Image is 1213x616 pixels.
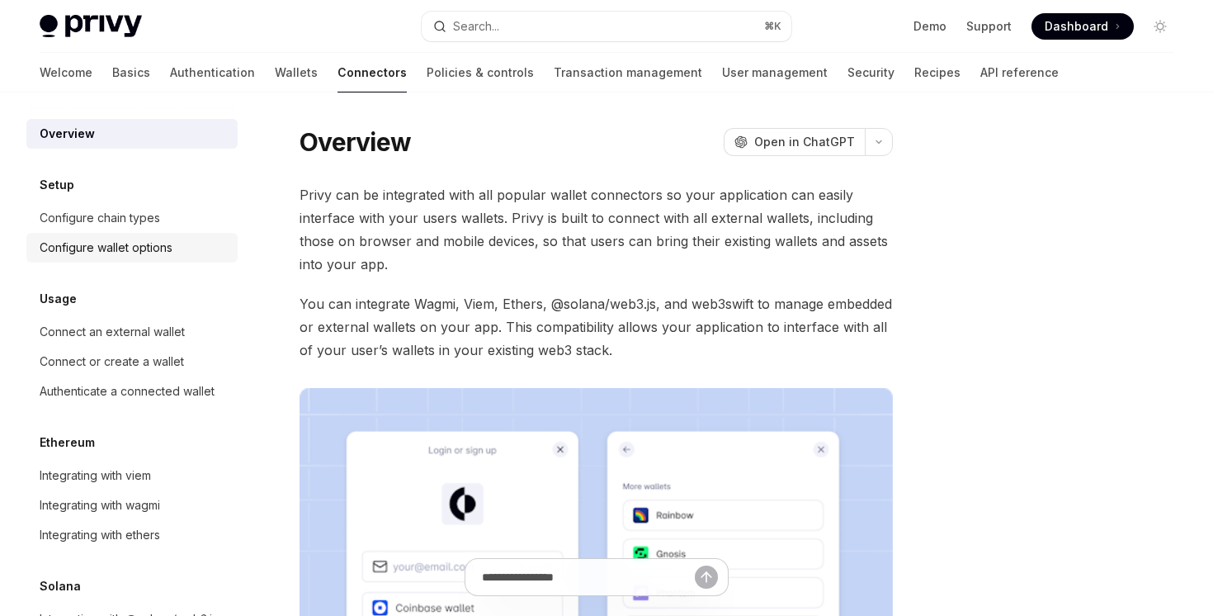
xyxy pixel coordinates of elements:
[170,53,255,92] a: Authentication
[722,53,828,92] a: User management
[26,490,238,520] a: Integrating with wagmi
[1147,13,1173,40] button: Toggle dark mode
[1045,18,1108,35] span: Dashboard
[40,289,77,309] h5: Usage
[40,576,81,596] h5: Solana
[300,127,411,157] h1: Overview
[966,18,1012,35] a: Support
[300,183,893,276] span: Privy can be integrated with all popular wallet connectors so your application can easily interfa...
[40,208,160,228] div: Configure chain types
[26,233,238,263] a: Configure wallet options
[300,292,893,362] span: You can integrate Wagmi, Viem, Ethers, @solana/web3.js, and web3swift to manage embedded or exter...
[40,15,142,38] img: light logo
[422,12,791,41] button: Open search
[40,53,92,92] a: Welcome
[40,466,151,486] div: Integrating with viem
[764,20,781,33] span: ⌘ K
[40,525,160,545] div: Integrating with ethers
[26,461,238,490] a: Integrating with viem
[40,175,74,195] h5: Setup
[112,53,150,92] a: Basics
[40,495,160,515] div: Integrating with wagmi
[40,124,95,144] div: Overview
[914,53,960,92] a: Recipes
[40,322,185,342] div: Connect an external wallet
[724,128,865,156] button: Open in ChatGPT
[337,53,407,92] a: Connectors
[980,53,1059,92] a: API reference
[482,559,695,595] input: Ask a question...
[453,17,499,36] div: Search...
[427,53,534,92] a: Policies & controls
[40,238,172,258] div: Configure wallet options
[847,53,894,92] a: Security
[40,352,184,372] div: Connect or create a wallet
[913,18,946,35] a: Demo
[554,53,702,92] a: Transaction management
[275,53,318,92] a: Wallets
[26,203,238,233] a: Configure chain types
[26,119,238,149] a: Overview
[26,347,238,377] a: Connect or create a wallet
[26,317,238,347] a: Connect an external wallet
[26,377,238,406] a: Authenticate a connected wallet
[754,134,855,150] span: Open in ChatGPT
[40,433,95,453] h5: Ethereum
[40,381,215,401] div: Authenticate a connected wallet
[695,566,718,589] button: Send message
[1031,13,1134,40] a: Dashboard
[26,520,238,550] a: Integrating with ethers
